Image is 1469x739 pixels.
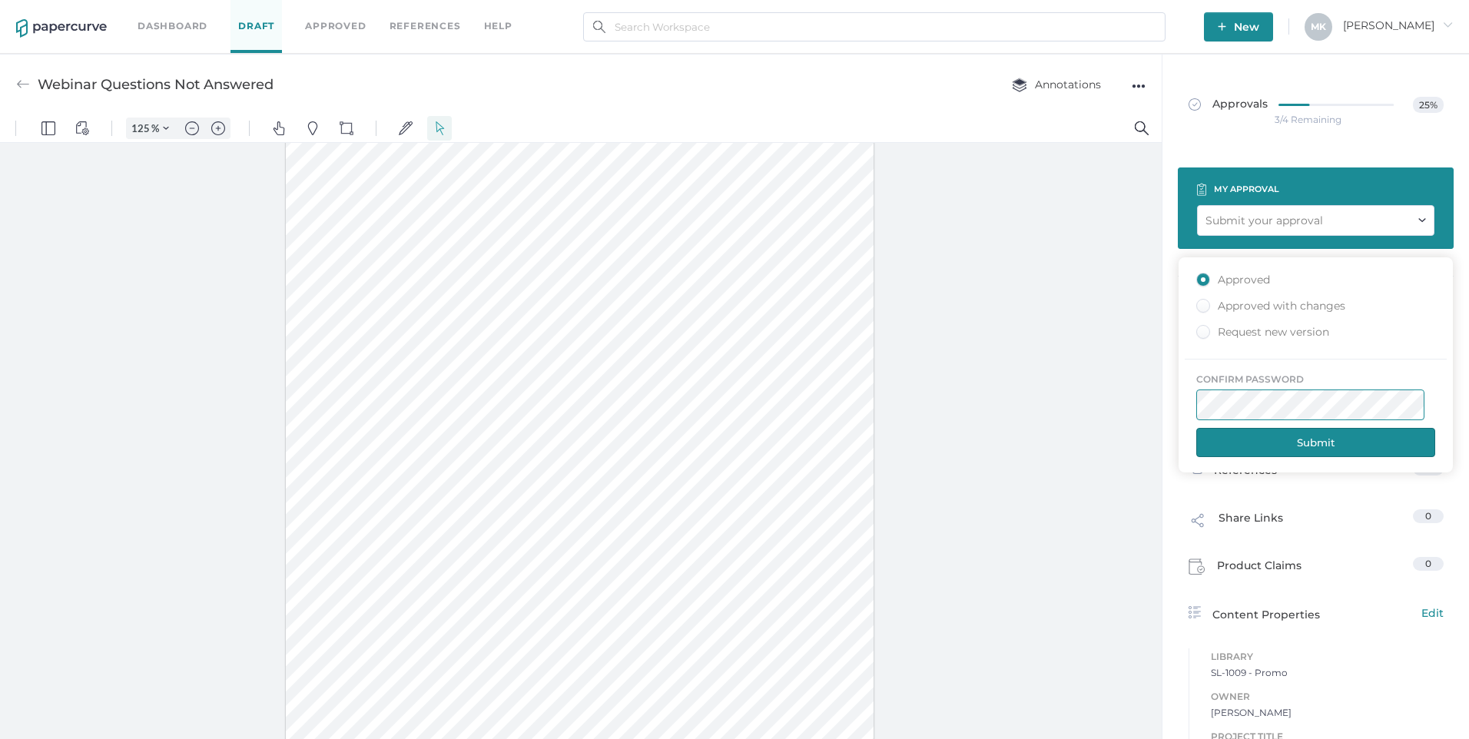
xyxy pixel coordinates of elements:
div: Approved [1196,273,1270,287]
span: 25% [1413,97,1443,113]
span: Approvals [1189,97,1268,114]
div: my approval [1214,181,1279,197]
img: plus-white.e19ec114.svg [1218,22,1226,31]
img: claims-icon.71597b81.svg [1189,558,1205,575]
span: M K [1311,21,1326,32]
button: Panel [36,2,61,26]
span: 0 [1425,510,1431,522]
a: Approvals25% [1179,81,1453,141]
img: default-plus.svg [211,7,225,21]
a: Dashboard [138,18,207,35]
a: Content PropertiesEdit [1189,605,1444,623]
div: confirm password [1196,371,1435,388]
img: default-viewcontrols.svg [75,7,89,21]
span: 0 [1425,558,1431,569]
button: Zoom in [206,3,230,25]
button: Signatures [393,2,418,26]
input: Set zoom [127,7,151,21]
img: search.bf03fe8b.svg [593,21,605,33]
span: [PERSON_NAME] [1343,18,1453,32]
img: default-leftsidepanel.svg [41,7,55,21]
div: Content Properties [1189,605,1444,623]
img: down-chevron.8e65701e.svg [1418,218,1426,223]
div: help [484,18,512,35]
a: References [390,18,461,35]
button: New [1204,12,1273,41]
img: content-properties-icon.34d20aed.svg [1189,606,1201,618]
div: ●●● [1132,75,1146,97]
button: Select [427,2,452,26]
img: chevron.svg [163,11,169,17]
div: Approved with changes [1196,299,1345,313]
img: default-select.svg [433,7,446,21]
a: Share Links0 [1189,509,1444,539]
button: Submit [1196,428,1435,457]
button: Pan [267,2,291,26]
i: arrow_right [1442,19,1453,30]
img: default-minus.svg [185,7,199,21]
div: Share Links [1189,509,1283,539]
div: Product Claims [1189,557,1302,580]
a: Product Claims0 [1189,557,1444,580]
a: Approved [305,18,366,35]
button: Shapes [334,2,359,26]
button: Zoom Controls [154,3,178,25]
img: default-magnifying-glass.svg [1135,7,1149,21]
img: default-sign.svg [399,7,413,21]
img: back-arrow-grey.72011ae3.svg [16,78,30,91]
div: Submit your approval [1205,212,1323,229]
span: Owner [1211,688,1444,705]
div: Webinar Questions Not Answered [38,70,274,99]
button: Annotations [996,70,1116,99]
button: Search [1129,2,1154,26]
span: New [1218,12,1259,41]
span: % [151,8,159,20]
img: clipboard-icon-white.67177333.svg [1197,183,1206,196]
span: SL-1009 - Promo [1211,665,1444,681]
button: View Controls [70,2,95,26]
span: Library [1211,648,1444,665]
img: default-pin.svg [306,7,320,21]
button: Pins [300,2,325,26]
span: Edit [1421,605,1444,621]
img: shapes-icon.svg [340,7,353,21]
img: annotation-layers.cc6d0e6b.svg [1012,78,1027,92]
img: share-link-icon.af96a55c.svg [1189,511,1207,534]
img: approved-grey.341b8de9.svg [1189,98,1201,111]
img: papercurve-logo-colour.7244d18c.svg [16,19,107,38]
span: [PERSON_NAME] [1211,705,1444,721]
input: Search Workspace [583,12,1166,41]
img: default-pan.svg [272,7,286,21]
span: Annotations [1012,78,1101,91]
button: Zoom out [180,3,204,25]
div: Request new version [1196,325,1329,340]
